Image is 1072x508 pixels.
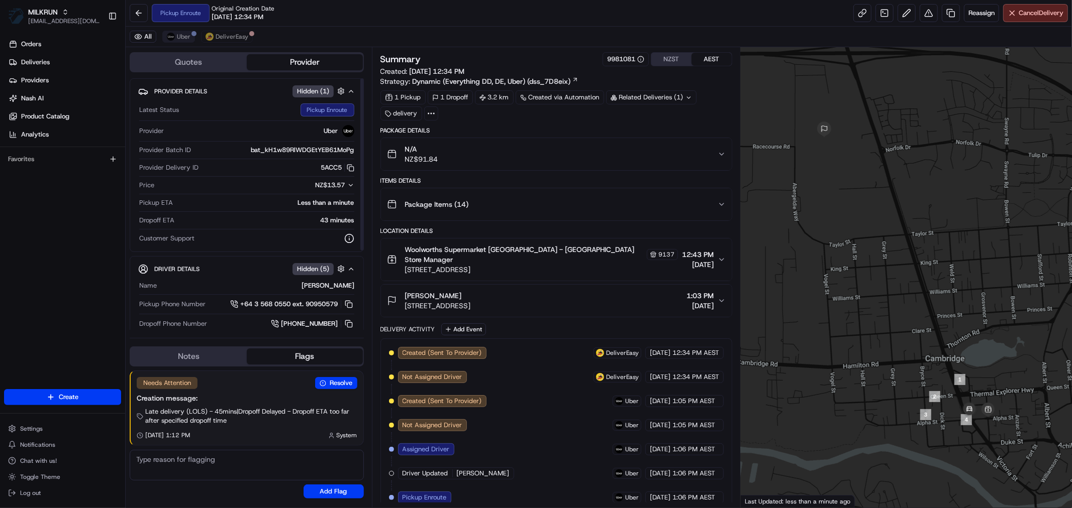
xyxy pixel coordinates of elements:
span: DeliverEasy [606,373,639,381]
div: 3.2 km [475,90,514,104]
span: 1:06 PM AEST [672,469,715,478]
span: 1:05 PM AEST [672,421,715,430]
span: Not Assigned Driver [403,372,462,382]
div: 4 [961,414,972,425]
span: Not Assigned Driver [403,421,462,430]
button: Settings [4,422,121,436]
div: Creation message: [137,393,357,403]
span: NZ$13.57 [316,181,345,189]
button: MILKRUN [28,7,58,17]
span: Pickup Phone Number [139,300,206,309]
span: Uber [625,397,639,405]
span: [PHONE_NUMBER] [281,319,338,328]
span: Uber [625,469,639,477]
div: 2 [929,391,940,402]
img: delivereasy_logo.png [206,33,214,41]
button: DeliverEasy [201,31,253,43]
div: 1 [954,374,965,385]
span: [STREET_ADDRESS] [405,265,678,275]
button: Notifications [4,438,121,452]
img: uber-new-logo.jpeg [342,125,354,137]
a: Product Catalog [4,108,125,124]
span: Provider Batch ID [139,146,191,155]
button: 5ACC5 [321,163,354,172]
span: Uber [177,33,190,41]
a: Dynamic (Everything DD, DE, Uber) (dss_7D8eix) [413,76,578,86]
button: Chat with us! [4,454,121,468]
span: 1:06 PM AEST [672,493,715,502]
span: [DATE] [682,260,714,270]
button: N/ANZ$91.84 [381,138,732,170]
button: Create [4,389,121,405]
span: [DATE] [650,469,670,478]
button: CancelDelivery [1003,4,1068,22]
span: Toggle Theme [20,473,60,481]
button: [EMAIL_ADDRESS][DOMAIN_NAME] [28,17,100,25]
div: 1 Dropoff [428,90,473,104]
button: NZ$13.57 [266,181,354,190]
span: 12:34 PM AEST [672,372,719,382]
span: Dynamic (Everything DD, DE, Uber) (dss_7D8eix) [413,76,571,86]
button: AEST [692,53,732,66]
a: Analytics [4,126,125,143]
span: [DATE] [687,301,714,311]
span: DeliverEasy [606,349,639,357]
img: uber-new-logo.jpeg [615,421,623,429]
button: Package Items (14) [381,188,732,220]
span: Providers [21,76,49,85]
span: Reassign [968,9,995,18]
a: Created via Automation [516,90,604,104]
button: Hidden (5) [293,263,347,275]
span: Chat with us! [20,457,57,465]
button: Woolworths Supermarket [GEOGRAPHIC_DATA] - [GEOGRAPHIC_DATA] Store Manager9137[STREET_ADDRESS]12:... [381,238,732,281]
span: [DATE] [650,493,670,502]
a: Providers [4,72,125,88]
span: Driver Updated [403,469,448,478]
div: 9981081 [607,55,644,64]
span: DeliverEasy [216,33,248,41]
span: N/A [405,144,438,154]
span: Created: [380,66,465,76]
span: [DATE] 1:12 PM [145,431,190,439]
button: [PERSON_NAME][STREET_ADDRESS]1:03 PM[DATE] [381,285,732,317]
span: Uber [625,493,639,501]
img: delivereasy_logo.png [596,373,604,381]
span: Package Items ( 14 ) [405,199,469,209]
button: Quotes [131,54,247,70]
span: [DATE] [650,421,670,430]
span: Original Creation Date [212,5,274,13]
a: Nash AI [4,90,125,106]
span: Latest Status [139,105,179,114]
span: [DATE] [650,372,670,382]
span: Created (Sent To Provider) [403,348,482,357]
div: Related Deliveries (1) [606,90,697,104]
span: 9137 [658,250,674,259]
span: Dropoff ETA [139,216,174,225]
img: delivereasy_logo.png [596,349,604,357]
span: Assigned Driver [403,445,450,454]
span: 1:06 PM AEST [672,445,715,454]
div: Less than a minute [177,198,354,207]
a: Orders [4,36,125,52]
div: Delivery Activity [380,325,435,333]
a: Deliveries [4,54,125,70]
button: Toggle Theme [4,470,121,484]
span: [PERSON_NAME] [457,469,510,478]
a: +64 3 568 0550 ext. 90950579 [230,299,354,310]
span: [DATE] 12:34 PM [410,67,465,76]
span: +64 3 568 0550 ext. 90950579 [240,300,338,309]
span: Provider Details [154,87,207,95]
button: MILKRUNMILKRUN[EMAIL_ADDRESS][DOMAIN_NAME] [4,4,104,28]
span: Customer Support [139,234,194,243]
img: uber-new-logo.jpeg [615,469,623,477]
span: Cancel Delivery [1019,9,1063,18]
button: Flags [247,348,363,364]
span: Hidden ( 5 ) [297,265,329,274]
img: uber-new-logo.jpeg [167,33,175,41]
span: 12:43 PM [682,249,714,260]
button: Reassign [964,4,999,22]
span: [DATE] [650,397,670,406]
button: Resolve [315,377,357,389]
